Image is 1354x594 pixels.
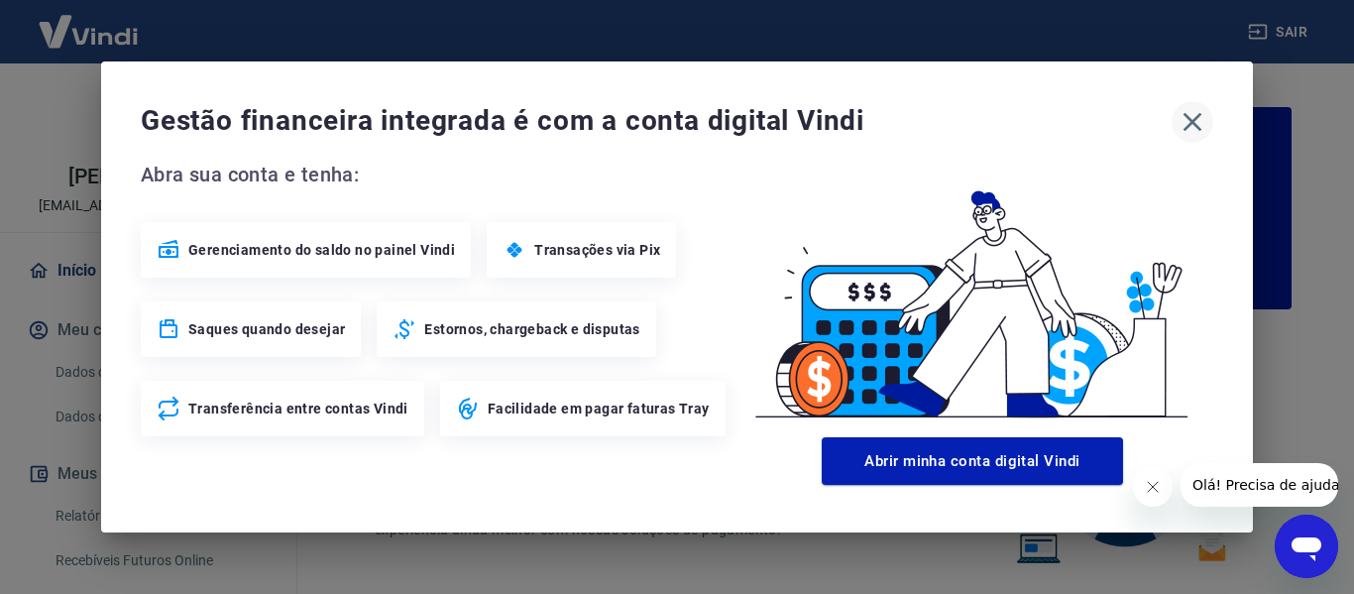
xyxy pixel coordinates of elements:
[534,240,660,260] span: Transações via Pix
[822,437,1123,485] button: Abrir minha conta digital Vindi
[188,240,455,260] span: Gerenciamento do saldo no painel Vindi
[1275,515,1338,578] iframe: Botão para abrir a janela de mensagens
[12,14,167,30] span: Olá! Precisa de ajuda?
[424,319,639,339] span: Estornos, chargeback e disputas
[141,159,732,190] span: Abra sua conta e tenha:
[141,101,1172,141] span: Gestão financeira integrada é com a conta digital Vindi
[1133,467,1173,507] iframe: Fechar mensagem
[1181,463,1338,507] iframe: Mensagem da empresa
[488,399,710,418] span: Facilidade em pagar faturas Tray
[188,319,345,339] span: Saques quando desejar
[732,159,1213,429] img: Good Billing
[188,399,408,418] span: Transferência entre contas Vindi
